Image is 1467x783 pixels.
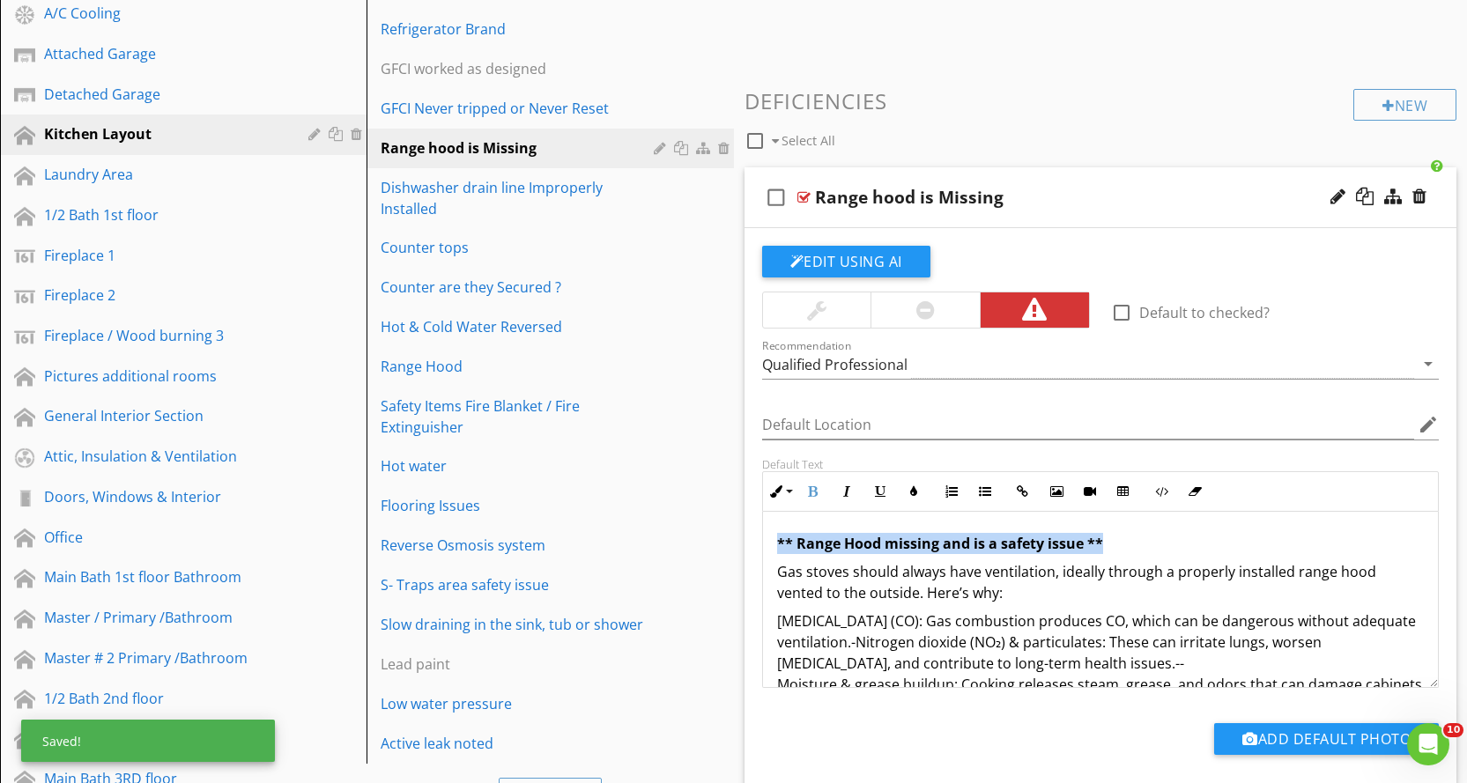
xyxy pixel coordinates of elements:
div: Saved! [21,720,275,762]
button: Add Default Photo [1214,723,1439,755]
div: Safety Items Fire Blanket / Fire Extinguisher [381,395,658,438]
i: check_box_outline_blank [762,176,790,218]
div: GFCI worked as designed [381,58,658,79]
button: Code View [1145,475,1178,508]
div: GFCI Never tripped or Never Reset [381,98,658,119]
div: Attic, Insulation & Ventilation [44,446,283,467]
button: Edit Using AI [762,246,930,277]
div: Counter are they Secured ? [381,277,658,298]
div: Fireplace 2 [44,284,283,306]
div: Active leak noted [381,733,658,754]
div: Hot water [381,455,658,476]
div: A/C Cooling [44,3,283,24]
div: Attached Garage [44,43,283,64]
div: Counter tops [381,237,658,258]
i: arrow_drop_down [1418,353,1439,374]
div: 1/2 Bath 1st floor [44,204,283,225]
span: Select All [782,132,835,149]
iframe: Intercom live chat [1407,723,1449,765]
div: Kitchen Layout [44,123,283,144]
div: Reverse Osmosis system [381,535,658,556]
div: Pictures additional rooms [44,366,283,387]
label: Default to checked? [1139,304,1270,321]
div: Flooring Issues [381,495,658,516]
div: Fireplace / Wood burning 3 [44,325,283,346]
div: Fireplace 1 [44,245,283,266]
div: Detached Garage [44,84,283,105]
div: Qualified Professional [762,357,908,373]
div: General Interior Section [44,405,283,426]
div: Range hood is Missing [815,187,1004,208]
input: Default Location [762,410,1415,440]
div: Doors, Windows & Interior [44,486,283,507]
div: Low water pressure [381,693,658,714]
div: New [1353,89,1456,121]
div: Master # 2 Primary /Bathroom [44,647,283,669]
button: Insert Image (Ctrl+P) [1040,475,1073,508]
div: Default Text [762,457,1440,471]
div: Range Hood [381,356,658,377]
div: Dishwasher drain line Improperly Installed [381,177,658,219]
i: edit [1418,414,1439,435]
div: Master / Primary /Bathroom [44,607,283,628]
div: Lead paint [381,654,658,675]
div: Laundry Area [44,164,283,185]
button: Insert Video [1073,475,1107,508]
span: 10 [1443,723,1463,737]
div: S- Traps area safety issue [381,574,658,595]
p: Gas stoves should always have ventilation, ideally through a properly installed range hood vented... [777,561,1425,603]
div: Office [44,527,283,548]
button: Inline Style [763,475,796,508]
button: Clear Formatting [1178,475,1211,508]
div: Main Bath 1st floor Bathroom [44,566,283,587]
button: Insert Table [1107,475,1140,508]
div: Hot & Cold Water Reversed [381,316,658,337]
h3: Deficiencies [745,89,1457,113]
span: ** Range Hood missing and is a safety issue ** [777,534,1103,553]
div: 1/2 Bath 2nd floor [44,688,283,709]
div: Range hood is Missing [381,137,658,159]
div: Refrigerator Brand [381,18,658,40]
div: Slow draining in the sink, tub or shower [381,614,658,635]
